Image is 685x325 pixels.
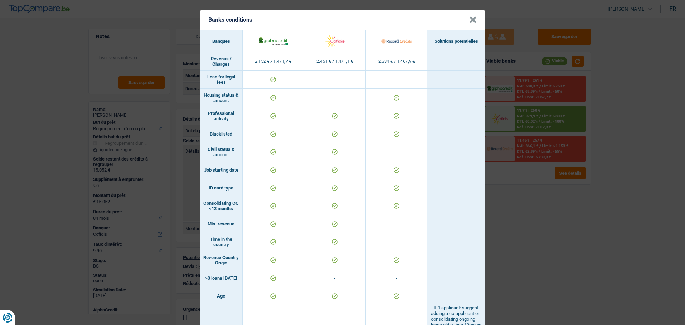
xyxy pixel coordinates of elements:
[200,215,243,233] td: Min. revenue
[208,16,252,23] h5: Banks conditions
[200,30,243,52] th: Banques
[258,36,288,46] img: AlphaCredit
[469,16,477,24] button: Close
[200,233,243,251] td: Time in the country
[200,269,243,287] td: >3 loans [DATE]
[304,71,366,89] td: -
[320,34,350,49] img: Cofidis
[366,233,427,251] td: -
[200,251,243,269] td: Revenue Country Origin
[304,52,366,71] td: 2.451 € / 1.471,1 €
[200,125,243,143] td: Blacklisted
[366,269,427,287] td: -
[200,52,243,71] td: Revenus / Charges
[200,143,243,161] td: Civil status & amount
[200,161,243,179] td: Job starting date
[381,34,412,49] img: Record Credits
[200,71,243,89] td: Loan for legal fees
[200,197,243,215] td: Consolidating CC <12 months
[366,52,427,71] td: 2.334 € / 1.467,9 €
[366,143,427,161] td: -
[366,215,427,233] td: -
[200,287,243,305] td: Age
[427,30,485,52] th: Solutions potentielles
[200,179,243,197] td: ID card type
[200,107,243,125] td: Professional activity
[200,89,243,107] td: Housing status & amount
[304,89,366,107] td: -
[243,52,304,71] td: 2.152 € / 1.471,7 €
[304,269,366,287] td: -
[366,71,427,89] td: -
